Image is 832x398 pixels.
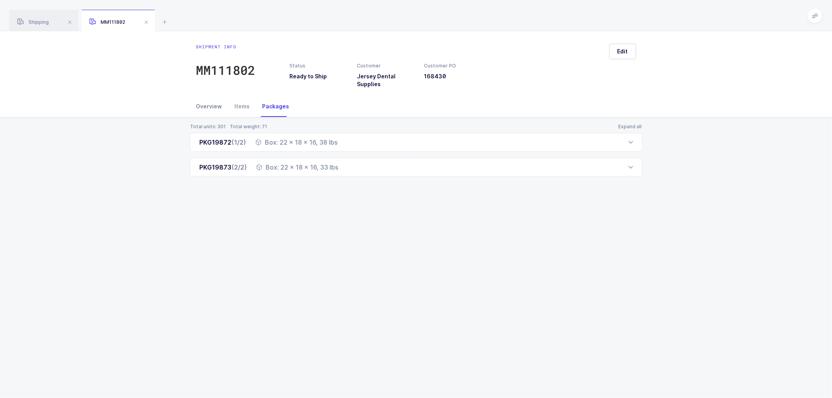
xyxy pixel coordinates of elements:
div: PKG19873 [200,163,247,172]
span: (2/2) [232,163,247,171]
div: Box: 22 x 18 x 16, 38 lbs [256,138,338,147]
div: Box: 22 x 18 x 16, 33 lbs [257,163,339,172]
button: Expand all [618,124,642,130]
div: Overview [196,96,229,117]
button: Edit [609,44,636,59]
div: PKG19873(2/2) Box: 22 x 18 x 16, 33 lbs [190,158,642,177]
span: MM111802 [89,19,125,25]
div: PKG19872(1/2) Box: 22 x 18 x 16, 38 lbs [190,133,642,152]
h3: Ready to Ship [290,73,348,80]
div: Packages [256,96,289,117]
h3: 168430 [424,73,482,80]
div: Shipment info [196,44,255,50]
span: (1/2) [232,138,247,146]
h3: Jersey Dental Supplies [357,73,415,88]
span: Shipping [17,19,49,25]
div: Status [290,62,348,69]
span: Edit [617,48,628,55]
div: Customer [357,62,415,69]
div: Customer PO [424,62,482,69]
div: PKG19872 [200,138,247,147]
div: Items [229,96,256,117]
